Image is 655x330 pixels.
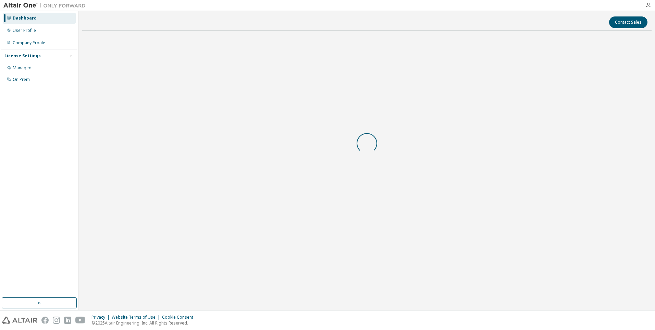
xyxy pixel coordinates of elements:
div: Dashboard [13,15,37,21]
p: © 2025 Altair Engineering, Inc. All Rights Reserved. [91,320,197,326]
div: User Profile [13,28,36,33]
div: Managed [13,65,32,71]
div: Company Profile [13,40,45,46]
button: Contact Sales [609,16,647,28]
img: facebook.svg [41,317,49,324]
div: Cookie Consent [162,315,197,320]
img: youtube.svg [75,317,85,324]
div: License Settings [4,53,41,59]
div: Privacy [91,315,112,320]
img: altair_logo.svg [2,317,37,324]
div: On Prem [13,77,30,82]
div: Website Terms of Use [112,315,162,320]
img: Altair One [3,2,89,9]
img: linkedin.svg [64,317,71,324]
img: instagram.svg [53,317,60,324]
